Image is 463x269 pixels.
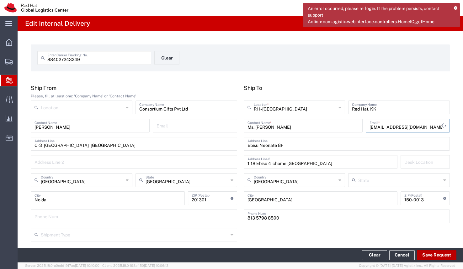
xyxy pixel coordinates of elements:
span: Server: 2025.18.0-a0edd1917ac [25,264,99,267]
span: [DATE] 10:10:00 [75,264,99,267]
a: Cancel [389,250,415,260]
button: Clear [362,250,387,260]
img: logo [4,3,68,13]
span: Client: 2025.18.0-198a450 [102,264,168,267]
span: Copyright © [DATE]-[DATE] Agistix Inc., All Rights Reserved [359,263,455,268]
span: [DATE] 10:06:13 [144,264,168,267]
h4: Edit Internal Delivery [25,16,90,31]
button: Clear [154,51,179,65]
h5: Ship To [244,85,450,91]
span: An error occurred, please re-login. If the problem persists, contact support Action: com.agistix.... [308,5,450,25]
h5: Ship From [31,85,237,91]
div: Please, fill at least one: 'Company Name' or 'Contact Name' [31,93,237,99]
button: Save Request [417,250,456,260]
